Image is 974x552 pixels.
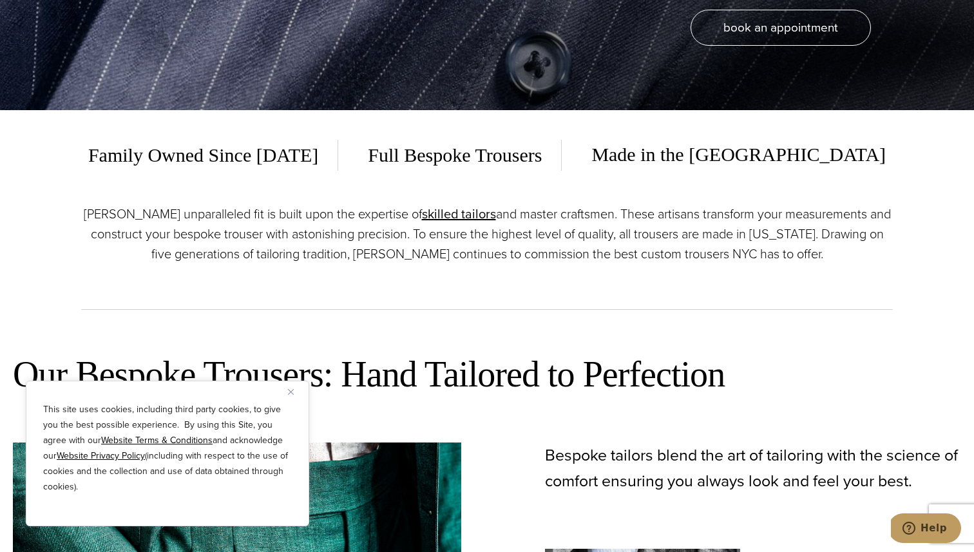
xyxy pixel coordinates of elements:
[57,449,145,462] a: Website Privacy Policy
[288,389,294,395] img: Close
[288,384,303,399] button: Close
[13,352,961,397] h2: Our Bespoke Trousers: Hand Tailored to Perfection
[691,10,871,46] a: book an appointment
[572,139,886,171] span: Made in the [GEOGRAPHIC_DATA]
[422,204,496,224] a: skilled tailors
[891,513,961,546] iframe: Opens a widget where you can chat to one of our agents
[349,140,562,171] span: Full Bespoke Trousers
[101,433,213,447] a: Website Terms & Conditions
[545,443,961,494] p: Bespoke tailors blend the art of tailoring with the science of comfort ensuring you always look a...
[88,140,338,171] span: Family Owned Since [DATE]
[81,204,893,264] p: [PERSON_NAME] unparalleled fit is built upon the expertise of and master craftsmen. These artisan...
[43,402,292,495] p: This site uses cookies, including third party cookies, to give you the best possible experience. ...
[723,18,838,37] span: book an appointment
